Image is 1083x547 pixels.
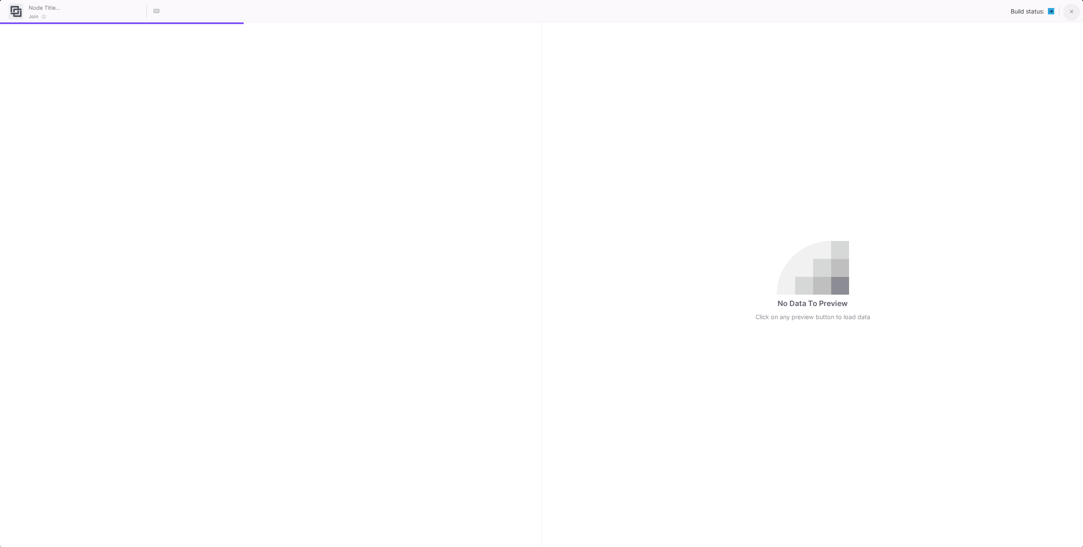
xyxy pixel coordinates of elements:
div: No Data To Preview [778,298,848,309]
div: Click on any preview button to load data [756,312,870,322]
img: join-ui.svg [11,6,22,17]
input: Node Title... [27,2,145,13]
span: Build status: [1011,8,1045,15]
img: PENDING [1048,8,1054,14]
img: no-data.svg [777,241,849,295]
button: Hotkeys List [148,3,165,20]
span: Join [29,13,38,20]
